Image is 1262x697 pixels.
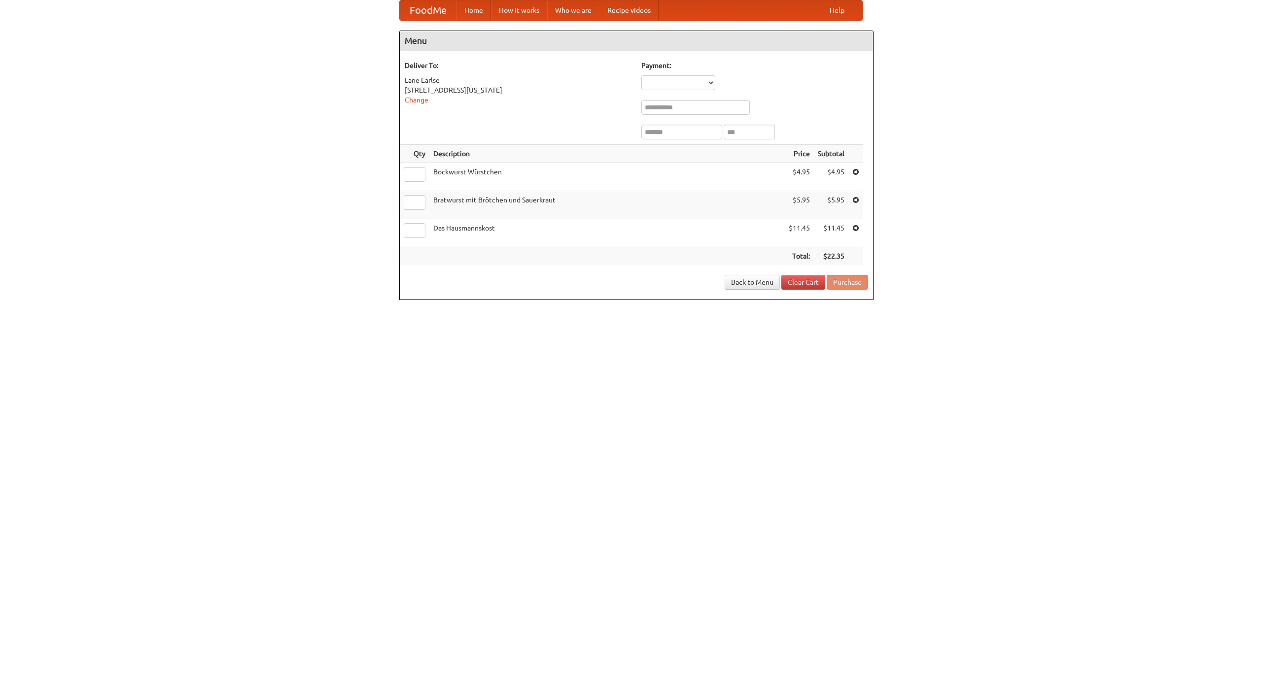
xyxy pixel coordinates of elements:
[641,61,868,70] h5: Payment:
[599,0,659,20] a: Recipe videos
[405,85,631,95] div: [STREET_ADDRESS][US_STATE]
[400,31,873,51] h4: Menu
[814,163,848,191] td: $4.95
[456,0,491,20] a: Home
[429,145,785,163] th: Description
[491,0,547,20] a: How it works
[785,247,814,266] th: Total:
[400,0,456,20] a: FoodMe
[814,145,848,163] th: Subtotal
[400,145,429,163] th: Qty
[405,61,631,70] h5: Deliver To:
[405,96,428,104] a: Change
[781,275,825,290] a: Clear Cart
[429,163,785,191] td: Bockwurst Würstchen
[814,247,848,266] th: $22.35
[429,191,785,219] td: Bratwurst mit Brötchen und Sauerkraut
[785,191,814,219] td: $5.95
[785,145,814,163] th: Price
[547,0,599,20] a: Who we are
[822,0,852,20] a: Help
[827,275,868,290] button: Purchase
[405,75,631,85] div: Lane Earlse
[429,219,785,247] td: Das Hausmannskost
[814,219,848,247] td: $11.45
[785,163,814,191] td: $4.95
[814,191,848,219] td: $5.95
[785,219,814,247] td: $11.45
[725,275,780,290] a: Back to Menu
